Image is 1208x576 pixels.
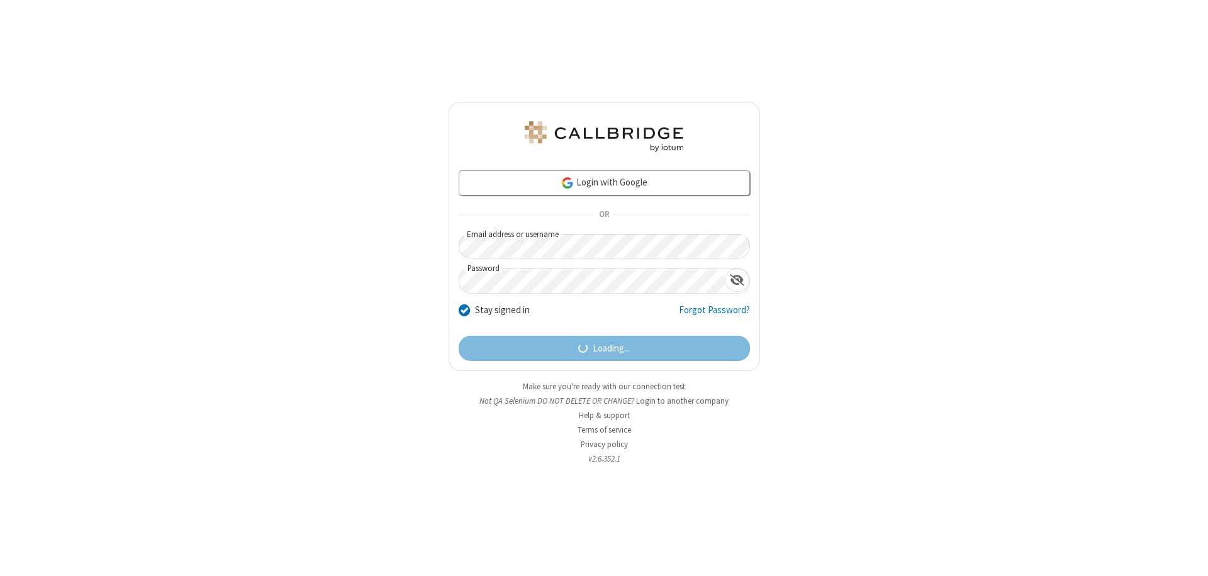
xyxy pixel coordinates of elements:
a: Privacy policy [581,439,628,450]
li: v2.6.352.1 [449,453,760,465]
button: Login to another company [636,395,729,407]
a: Forgot Password? [679,303,750,327]
input: Password [459,269,725,293]
span: OR [594,206,614,224]
label: Stay signed in [475,303,530,318]
a: Terms of service [578,424,631,435]
img: QA Selenium DO NOT DELETE OR CHANGE [522,121,686,152]
button: Loading... [459,336,750,361]
a: Make sure you're ready with our connection test [523,381,685,392]
div: Show password [725,269,749,292]
iframe: Chat [1177,543,1199,567]
input: Email address or username [459,234,750,258]
span: Loading... [593,341,630,356]
img: google-icon.png [561,176,574,190]
li: Not QA Selenium DO NOT DELETE OR CHANGE? [449,395,760,407]
a: Help & support [579,410,630,421]
a: Login with Google [459,170,750,196]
